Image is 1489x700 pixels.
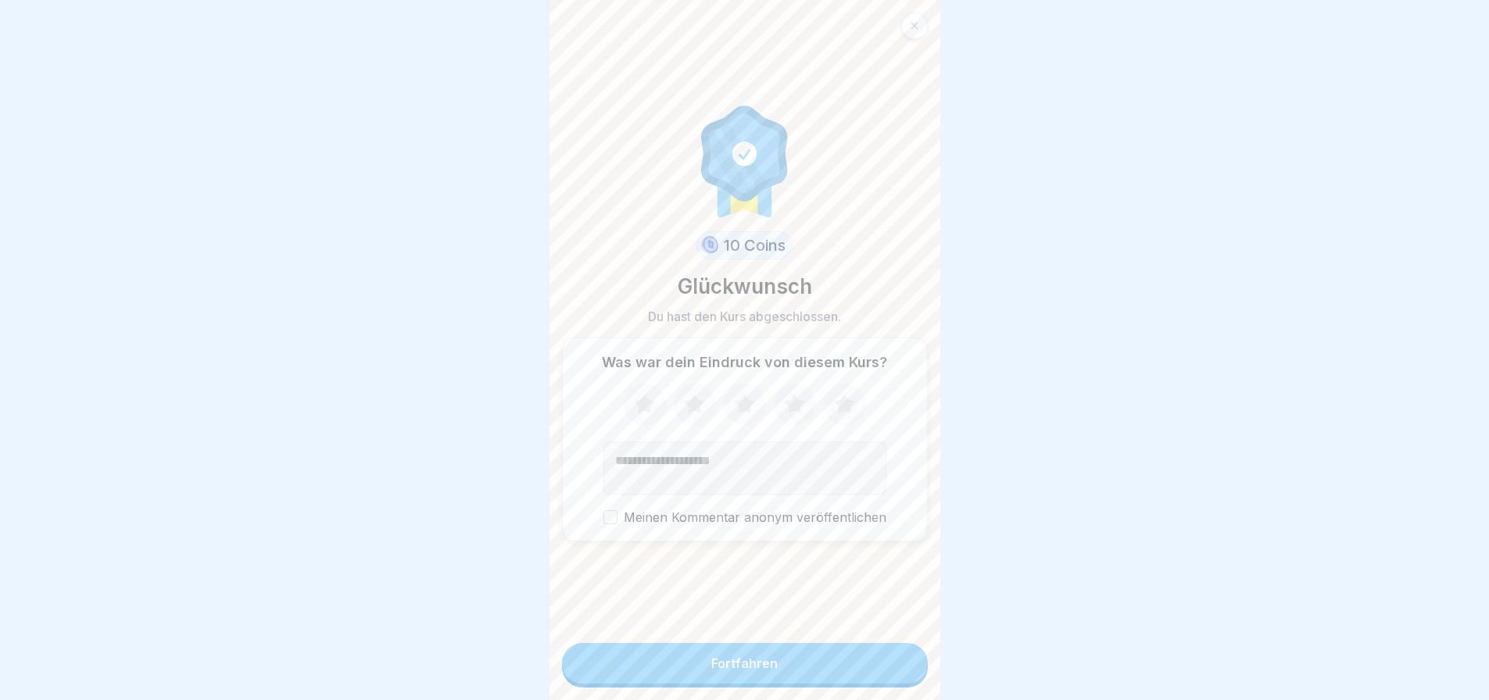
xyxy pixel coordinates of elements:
img: coin.svg [699,234,721,257]
p: Du hast den Kurs abgeschlossen. [648,308,841,325]
label: Meinen Kommentar anonym veröffentlichen [603,510,886,525]
p: Was war dein Eindruck von diesem Kurs? [602,354,887,371]
div: 10 Coins [696,231,793,259]
img: completion.svg [693,102,797,219]
p: Glückwunsch [678,272,812,302]
button: Meinen Kommentar anonym veröffentlichen [603,510,617,524]
div: Fortfahren [711,656,778,670]
button: Fortfahren [562,643,928,684]
textarea: Kommentar (optional) [603,441,886,495]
